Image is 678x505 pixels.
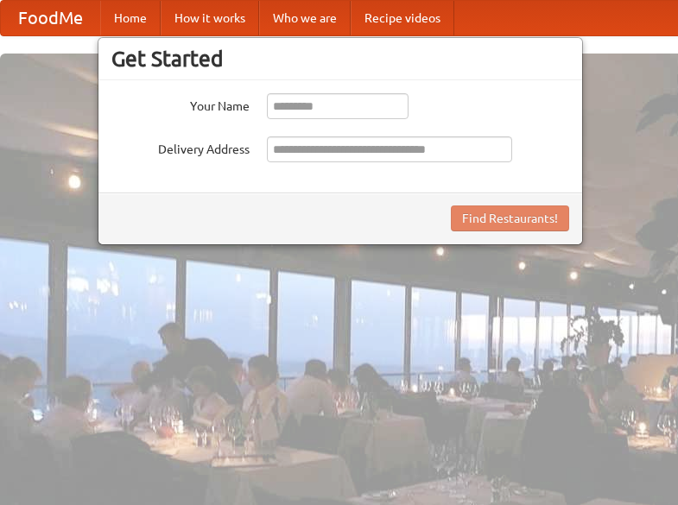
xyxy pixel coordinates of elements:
[111,46,569,72] h3: Get Started
[100,1,161,35] a: Home
[351,1,454,35] a: Recipe videos
[111,93,250,115] label: Your Name
[259,1,351,35] a: Who we are
[161,1,259,35] a: How it works
[111,136,250,158] label: Delivery Address
[451,205,569,231] button: Find Restaurants!
[1,1,100,35] a: FoodMe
